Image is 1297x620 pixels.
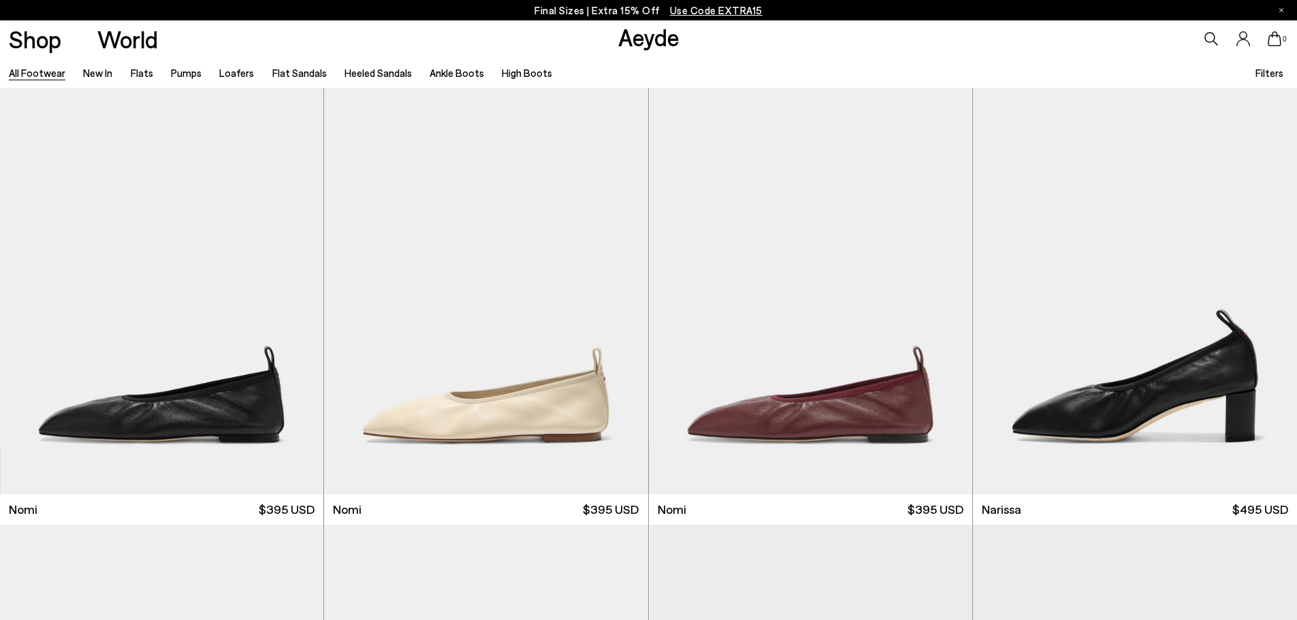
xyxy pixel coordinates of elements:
[430,67,484,79] a: Ankle Boots
[534,2,763,19] p: Final Sizes | Extra 15% Off
[9,67,65,79] a: All Footwear
[171,67,202,79] a: Pumps
[972,88,1296,494] img: Nomi Ruched Flats
[259,501,315,518] span: $395 USD
[1268,31,1281,46] a: 0
[502,67,552,79] a: High Boots
[618,22,679,51] a: Aeyde
[649,494,972,525] a: Nomi $395 USD
[1255,67,1283,79] span: Filters
[973,494,1297,525] a: Narissa $495 USD
[649,88,972,494] div: 1 / 6
[982,501,1021,518] span: Narissa
[1281,35,1288,43] span: 0
[83,67,112,79] a: New In
[272,67,327,79] a: Flat Sandals
[219,67,254,79] a: Loafers
[670,4,763,16] span: Navigate to /collections/ss25-final-sizes
[324,494,647,525] a: Nomi $395 USD
[649,88,972,494] img: Nomi Ruched Flats
[345,67,412,79] a: Heeled Sandals
[1232,501,1288,518] span: $495 USD
[583,501,639,518] span: $395 USD
[649,88,972,494] a: 6 / 6 1 / 6 2 / 6 3 / 6 4 / 6 5 / 6 6 / 6 1 / 6 Next slide Previous slide
[973,88,1297,494] img: Narissa Ruched Pumps
[333,501,362,518] span: Nomi
[97,27,158,51] a: World
[9,501,37,518] span: Nomi
[324,88,647,494] img: Nomi Ruched Flats
[658,501,686,518] span: Nomi
[9,27,61,51] a: Shop
[972,88,1296,494] div: 2 / 6
[908,501,963,518] span: $395 USD
[131,67,153,79] a: Flats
